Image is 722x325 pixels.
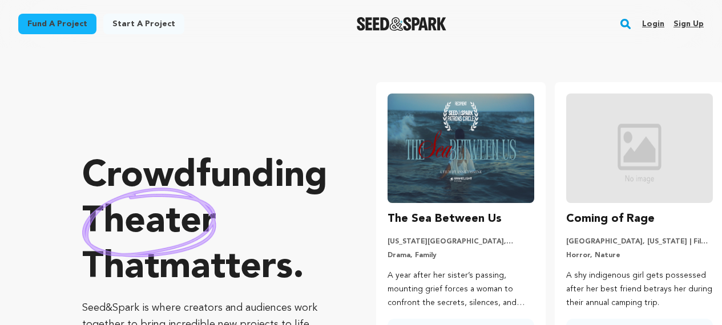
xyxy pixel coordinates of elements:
[566,210,655,228] h3: Coming of Rage
[103,14,184,34] a: Start a project
[566,251,713,260] p: Horror, Nature
[159,250,293,286] span: matters
[388,251,534,260] p: Drama, Family
[388,210,502,228] h3: The Sea Between Us
[566,269,713,310] p: A shy indigenous girl gets possessed after her best friend betrays her during their annual campin...
[566,94,713,203] img: Coming of Rage image
[357,17,446,31] a: Seed&Spark Homepage
[357,17,446,31] img: Seed&Spark Logo Dark Mode
[82,154,330,291] p: Crowdfunding that .
[388,269,534,310] p: A year after her sister’s passing, mounting grief forces a woman to confront the secrets, silence...
[82,188,216,257] img: hand sketched image
[388,237,534,246] p: [US_STATE][GEOGRAPHIC_DATA], [US_STATE] | Film Short
[673,15,704,33] a: Sign up
[388,94,534,203] img: The Sea Between Us image
[566,237,713,246] p: [GEOGRAPHIC_DATA], [US_STATE] | Film Short
[18,14,96,34] a: Fund a project
[642,15,664,33] a: Login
